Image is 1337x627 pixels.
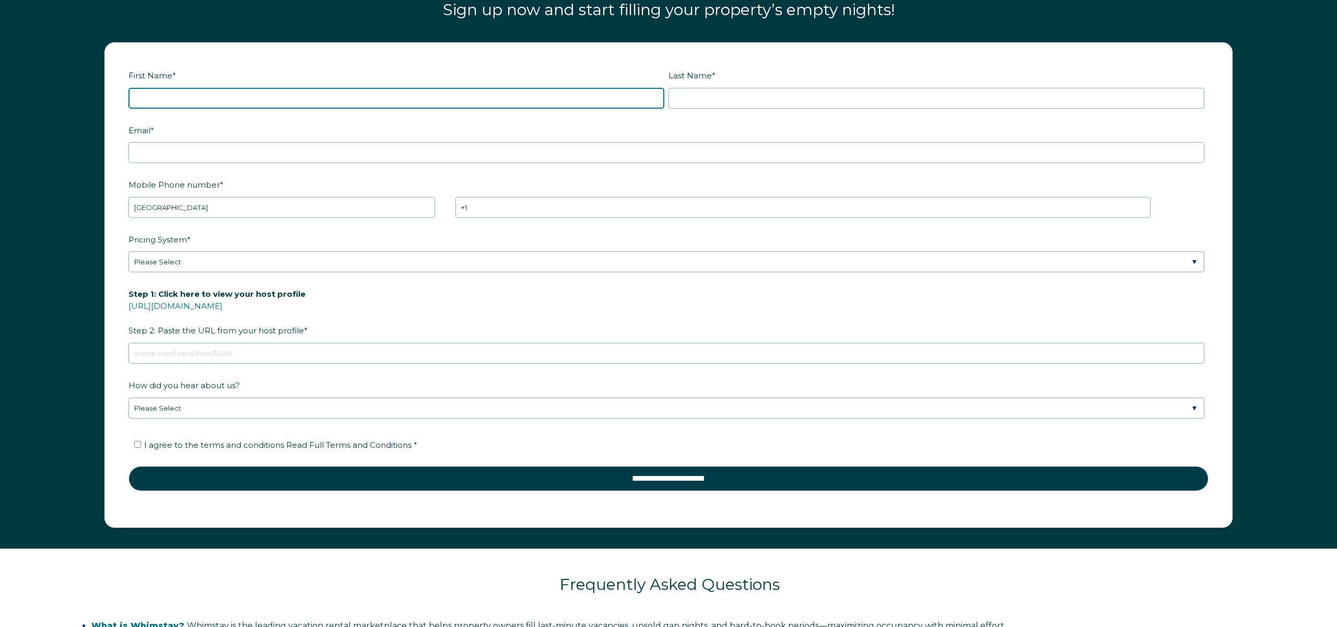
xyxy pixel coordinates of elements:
[128,286,306,339] span: Step 2: Paste the URL from your host profile
[286,440,412,450] span: Read Full Terms and Conditions
[668,67,712,84] span: Last Name
[128,301,222,311] a: [URL][DOMAIN_NAME]
[284,440,414,450] a: Read Full Terms and Conditions
[128,177,220,193] span: Mobile Phone number
[560,575,780,594] span: Frequently Asked Questions
[128,286,306,302] span: Step 1: Click here to view your host profile
[134,441,141,448] input: I agree to the terms and conditions Read Full Terms and Conditions *
[128,343,1204,364] input: airbnb.com/users/show/12345
[128,231,187,248] span: Pricing System
[128,67,172,84] span: First Name
[128,377,240,393] span: How did you hear about us?
[128,122,150,138] span: Email
[144,440,417,450] span: I agree to the terms and conditions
